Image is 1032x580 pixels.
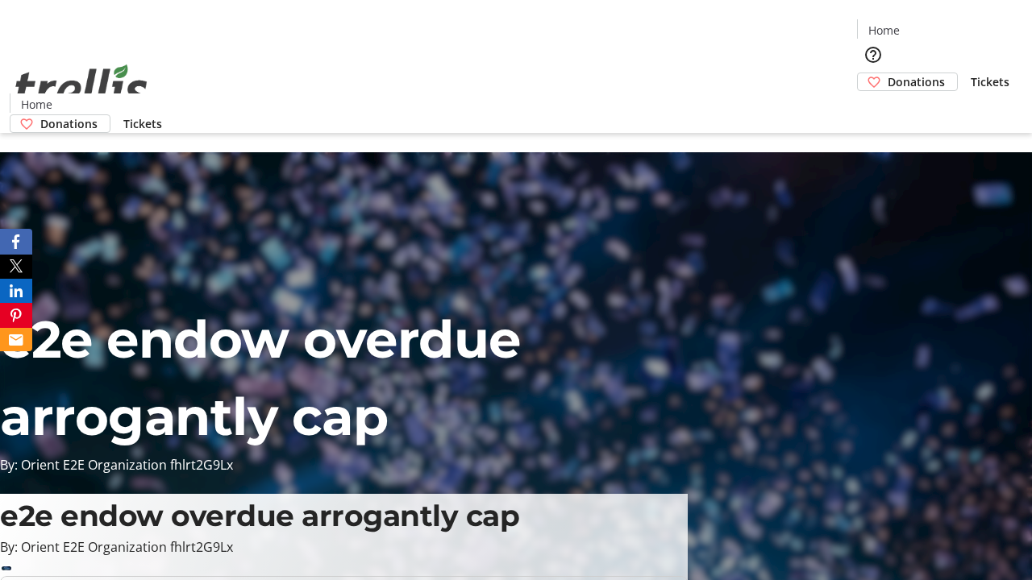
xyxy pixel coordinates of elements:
a: Home [10,96,62,113]
img: Orient E2E Organization fhlrt2G9Lx's Logo [10,47,153,127]
a: Home [858,22,909,39]
span: Home [868,22,900,39]
span: Tickets [123,115,162,132]
button: Help [857,39,889,71]
a: Tickets [110,115,175,132]
a: Donations [857,72,958,91]
a: Tickets [958,73,1022,90]
button: Cart [857,91,889,123]
a: Donations [10,114,110,133]
span: Home [21,96,52,113]
span: Donations [888,73,945,90]
span: Tickets [971,73,1009,90]
span: Donations [40,115,98,132]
